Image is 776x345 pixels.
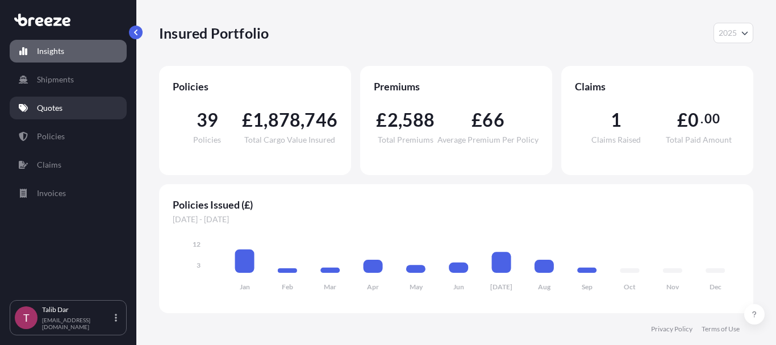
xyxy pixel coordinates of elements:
tspan: Aug [538,282,551,291]
tspan: Jun [453,282,464,291]
span: Claims [575,80,740,93]
p: Claims [37,159,61,171]
tspan: Dec [710,282,721,291]
span: Average Premium Per Policy [437,136,539,144]
tspan: Feb [282,282,293,291]
tspan: Oct [624,282,636,291]
tspan: Apr [367,282,379,291]
span: Policies Issued (£) [173,198,740,211]
span: 39 [197,111,218,129]
span: [DATE] - [DATE] [173,214,740,225]
tspan: Sep [582,282,593,291]
span: . [700,114,703,123]
span: 2025 [719,27,737,39]
a: Terms of Use [702,325,740,334]
a: Shipments [10,68,127,91]
span: Total Cargo Value Insured [244,136,335,144]
tspan: Mar [324,282,336,291]
span: 746 [304,111,337,129]
span: Total Premiums [378,136,433,144]
span: £ [472,111,482,129]
span: Claims Raised [591,136,641,144]
tspan: Jan [240,282,250,291]
span: 1 [253,111,264,129]
span: T [23,312,30,323]
a: Claims [10,153,127,176]
tspan: Nov [666,282,679,291]
span: 588 [402,111,435,129]
p: Quotes [37,102,62,114]
span: Policies [193,136,221,144]
span: 66 [482,111,504,129]
p: Policies [37,131,65,142]
span: , [398,111,402,129]
tspan: 3 [197,261,201,269]
span: 878 [268,111,301,129]
a: Insights [10,40,127,63]
span: £ [677,111,688,129]
span: 1 [611,111,621,129]
span: Policies [173,80,337,93]
span: Total Paid Amount [666,136,732,144]
p: [EMAIL_ADDRESS][DOMAIN_NAME] [42,317,112,330]
span: £ [376,111,387,129]
span: 2 [387,111,398,129]
a: Quotes [10,97,127,119]
a: Privacy Policy [651,325,692,334]
span: 0 [688,111,699,129]
button: Year Selector [714,23,753,43]
p: Insights [37,45,64,57]
tspan: May [410,282,423,291]
span: 00 [704,114,719,123]
p: Insured Portfolio [159,24,269,42]
p: Talib Dar [42,305,112,314]
a: Invoices [10,182,127,205]
span: £ [242,111,253,129]
tspan: [DATE] [490,282,512,291]
p: Invoices [37,188,66,199]
a: Policies [10,125,127,148]
span: , [301,111,304,129]
span: Premiums [374,80,539,93]
span: , [264,111,268,129]
p: Shipments [37,74,74,85]
tspan: 12 [193,240,201,248]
